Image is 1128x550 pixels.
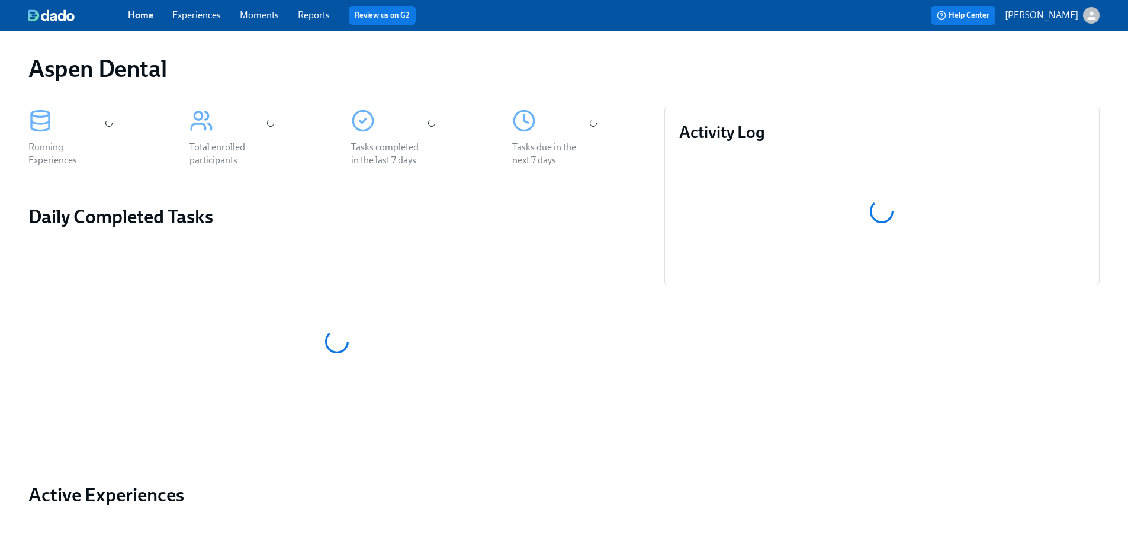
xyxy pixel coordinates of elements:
[937,9,989,21] span: Help Center
[355,9,410,21] a: Review us on G2
[172,9,221,21] a: Experiences
[931,6,995,25] button: Help Center
[679,121,1085,143] h3: Activity Log
[351,141,427,167] div: Tasks completed in the last 7 days
[28,483,645,507] a: Active Experiences
[28,141,104,167] div: Running Experiences
[1005,9,1078,22] p: [PERSON_NAME]
[28,9,128,21] a: dado
[298,9,330,21] a: Reports
[1005,7,1100,24] button: [PERSON_NAME]
[189,141,265,167] div: Total enrolled participants
[28,205,645,229] h2: Daily Completed Tasks
[128,9,153,21] a: Home
[28,9,75,21] img: dado
[28,54,166,83] h1: Aspen Dental
[512,141,588,167] div: Tasks due in the next 7 days
[240,9,279,21] a: Moments
[349,6,416,25] button: Review us on G2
